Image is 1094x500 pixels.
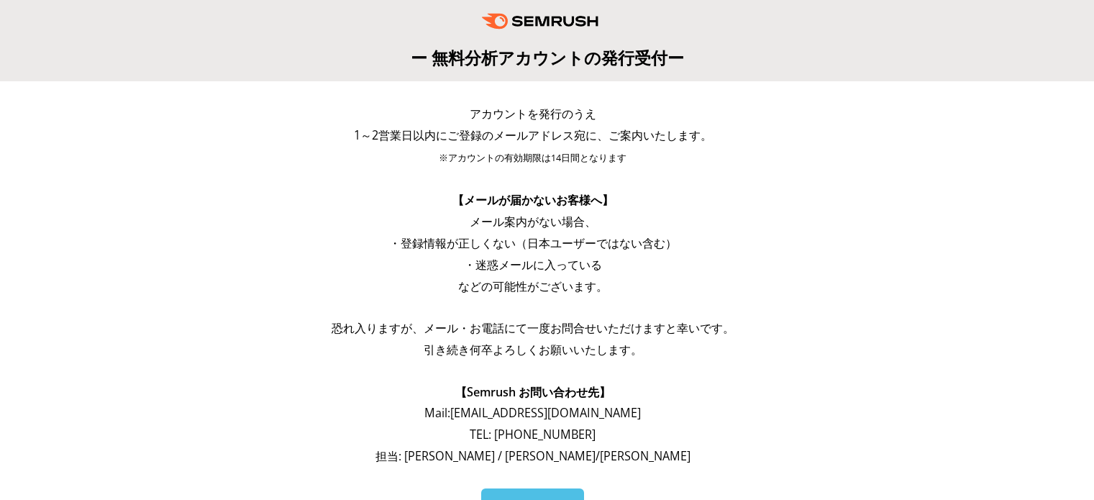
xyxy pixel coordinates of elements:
span: などの可能性がございます。 [458,278,608,294]
span: 恐れ入りますが、メール・お電話にて一度お問合せいただけますと幸いです。 [332,320,734,336]
span: 引き続き何卒よろしくお願いいたします。 [424,342,642,358]
span: ・登録情報が正しくない（日本ユーザーではない含む） [389,235,677,251]
span: 担当: [PERSON_NAME] / [PERSON_NAME]/[PERSON_NAME] [375,448,690,464]
span: ※アカウントの有効期限は14日間となります [439,152,626,164]
span: メール案内がない場合、 [470,214,596,229]
span: ー 無料分析アカウントの発行受付ー [411,46,684,69]
span: 1～2営業日以内にご登録のメールアドレス宛に、ご案内いたします。 [354,127,712,143]
span: Mail: [EMAIL_ADDRESS][DOMAIN_NAME] [424,405,641,421]
span: TEL: [PHONE_NUMBER] [470,427,596,442]
span: 【メールが届かないお客様へ】 [452,192,614,208]
span: 【Semrush お問い合わせ先】 [455,384,611,400]
span: ・迷惑メールに入っている [464,257,602,273]
span: アカウントを発行のうえ [470,106,596,122]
